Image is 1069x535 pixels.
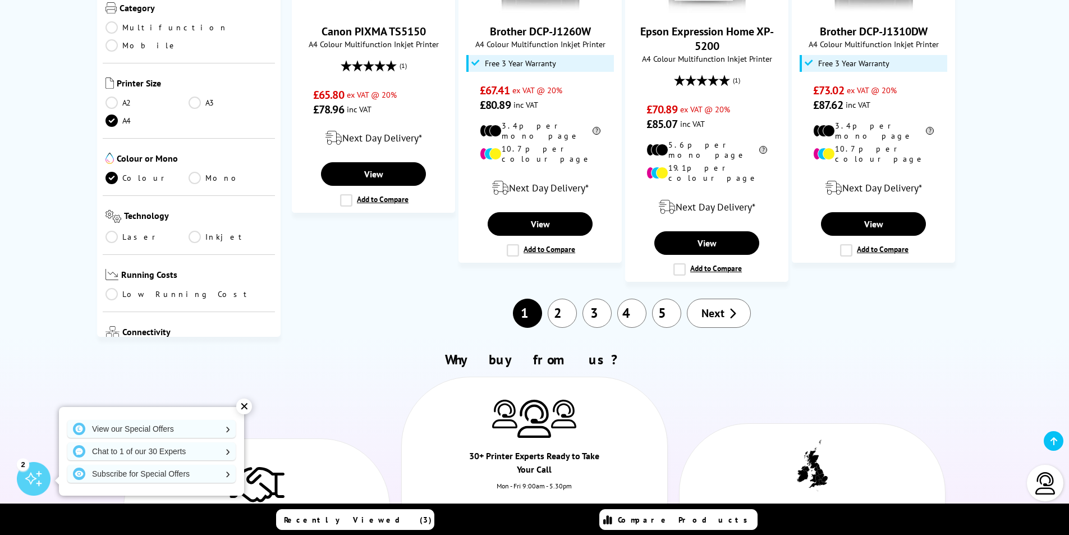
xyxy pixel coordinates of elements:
a: Next [687,299,751,328]
a: View [321,162,425,186]
span: (1) [733,70,740,91]
a: Compare Products [599,509,758,530]
span: Recently Viewed (3) [284,515,432,525]
span: inc VAT [680,118,705,129]
div: ✕ [236,399,252,414]
span: (1) [400,55,407,76]
span: £67.41 [480,83,510,98]
a: Low Running Cost [105,288,273,300]
span: ex VAT @ 20% [347,89,397,100]
span: A4 Colour Multifunction Inkjet Printer [298,39,449,49]
span: Free 3 Year Warranty [818,59,889,68]
a: 5 [652,299,681,328]
a: Brother DCP-J1260W [498,4,582,15]
a: A2 [105,97,189,109]
span: A4 Colour Multifunction Inkjet Printer [465,39,616,49]
span: inc VAT [846,99,870,110]
img: Connectivity [105,326,120,337]
span: Technology [124,210,272,225]
a: 2 [548,299,577,328]
a: View [821,212,925,236]
span: ex VAT @ 20% [847,85,897,95]
a: 3 [582,299,612,328]
a: A4 [105,115,189,127]
a: Chat to 1 of our 30 Experts [67,442,236,460]
img: Colour or Mono [105,153,114,164]
span: £85.07 [646,117,677,131]
span: Free 3 Year Warranty [485,59,556,68]
span: Running Costs [121,269,272,283]
li: 19.1p per colour page [646,163,767,183]
img: Printer Experts [492,400,517,428]
a: Multifunction [105,21,228,34]
p: Our average call answer time is just 3 rings [442,501,627,516]
span: ex VAT @ 20% [512,85,562,95]
label: Add to Compare [340,194,409,207]
div: 2 [17,458,29,470]
span: Compare Products [618,515,754,525]
a: Mobile [105,39,189,52]
a: Brother DCP-J1310DW [832,4,916,15]
span: Colour or Mono [117,153,273,166]
span: Next [701,306,724,321]
span: £65.80 [313,88,344,102]
span: A4 Colour Multifunction Inkjet Printer [631,53,782,64]
a: Brother DCP-J1310DW [820,24,928,39]
a: Epson Expression Home XP-5200 [665,4,749,15]
img: Category [105,2,117,13]
a: A3 [189,97,272,109]
span: £70.89 [646,102,677,117]
div: modal_delivery [465,172,616,204]
li: 3.4p per mono page [480,121,600,141]
label: Add to Compare [673,263,742,276]
span: inc VAT [347,104,371,115]
a: Subscribe for Special Offers [67,465,236,483]
img: UK tax payer [797,440,828,491]
div: 30+ Printer Experts Ready to Take Your Call [468,449,601,482]
img: Printer Experts [517,400,551,438]
span: £78.96 [313,102,344,117]
span: A4 Colour Multifunction Inkjet Printer [798,39,949,49]
span: £73.02 [813,83,844,98]
a: Epson Expression Home XP-5200 [640,24,774,53]
img: Running Costs [105,269,119,281]
a: Brother DCP-J1260W [490,24,591,39]
a: Inkjet [189,231,272,243]
span: Category [120,2,273,16]
a: Colour [105,172,189,184]
a: View our Special Offers [67,420,236,438]
a: 4 [617,299,646,328]
img: Technology [105,210,122,223]
li: 3.4p per mono page [813,121,934,141]
span: inc VAT [513,99,538,110]
img: Trusted Service [228,461,285,506]
span: Connectivity [122,326,273,340]
a: Canon PIXMA TS5150 [322,24,426,39]
a: Canon PIXMA TS5150 [332,4,416,15]
span: £87.62 [813,98,843,112]
a: Recently Viewed (3) [276,509,434,530]
li: 5.6p per mono page [646,140,767,160]
img: Printer Experts [551,400,576,428]
span: £80.89 [480,98,511,112]
a: View [488,212,592,236]
a: Laser [105,231,189,243]
img: Printer Size [105,77,114,89]
span: Printer Size [117,77,273,91]
span: ex VAT @ 20% [680,104,730,115]
li: 10.7p per colour page [480,144,600,164]
div: modal_delivery [798,172,949,204]
li: 10.7p per colour page [813,144,934,164]
label: Add to Compare [507,244,575,257]
div: modal_delivery [631,191,782,223]
a: View [654,231,759,255]
h2: Why buy from us? [118,351,952,368]
img: user-headset-light.svg [1034,472,1057,495]
label: Add to Compare [840,244,909,257]
a: Mono [189,172,272,184]
div: modal_delivery [298,122,449,154]
div: Mon - Fri 9:00am - 5.30pm [402,482,667,501]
